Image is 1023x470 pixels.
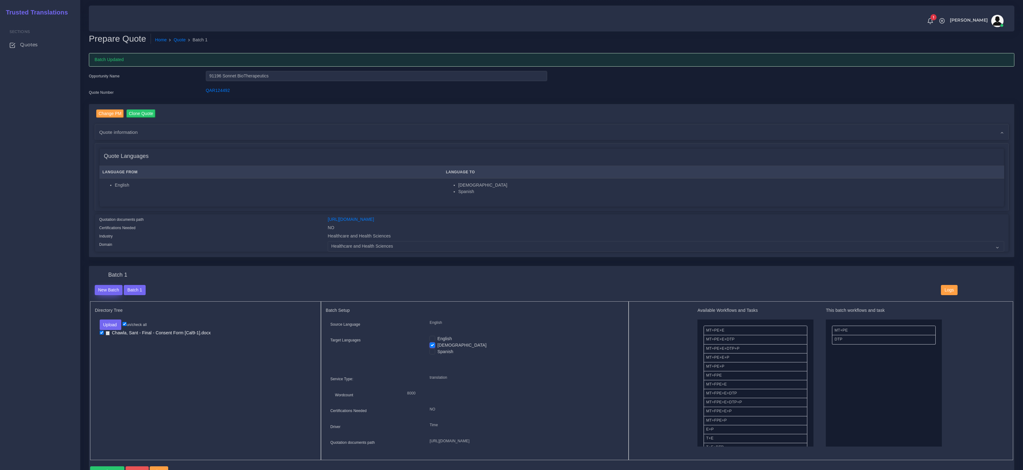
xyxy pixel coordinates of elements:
h4: Quote Languages [104,153,149,160]
label: English [437,336,452,342]
li: MT+PE+E+P [704,353,807,362]
li: Batch 1 [186,37,208,43]
a: [PERSON_NAME]avatar [947,15,1006,27]
p: translation [430,374,619,381]
label: Spanish [437,348,453,355]
li: MT+PE+P [704,362,807,371]
img: avatar [991,15,1004,27]
a: QAR124492 [206,88,230,93]
h5: Directory Tree [95,308,316,313]
input: Change PM [96,109,124,118]
a: Quotes [5,38,76,51]
li: MT+PE+E [704,326,807,335]
h4: Batch 1 [108,272,127,278]
div: Batch Updated [89,53,1014,67]
label: Quotation documents path [331,440,375,445]
input: un/check all [123,322,127,326]
th: Language From [99,166,443,179]
label: Domain [99,242,112,247]
li: Spanish [458,188,1001,195]
li: MT+FPE+E+P [704,407,807,416]
span: Quotes [20,41,38,48]
li: E+P [704,425,807,434]
h5: Available Workflows and Tasks [697,308,813,313]
p: Time [430,422,619,428]
div: Quote information [95,124,1008,140]
li: MT+PE+E+DTP+P [704,344,807,353]
li: MT+FPE [704,371,807,380]
a: Trusted Translations [2,7,68,18]
label: Industry [99,233,113,239]
div: Healthcare and Health Sciences [323,233,1009,241]
li: English [115,182,439,188]
p: English [430,320,619,326]
li: T+E [704,434,807,443]
span: 1 [930,14,937,20]
label: un/check all [123,322,147,328]
label: Wordcount [335,392,353,398]
li: MT+PE [832,326,936,335]
li: MT+PE+E+DTP [704,335,807,344]
span: Sections [10,29,30,34]
label: Quote Number [89,90,114,95]
h2: Prepare Quote [89,34,151,44]
label: Certifications Needed [331,408,367,414]
span: Logs [945,287,954,292]
button: Batch 1 [124,285,145,295]
p: 8000 [407,390,614,397]
a: 1 [925,18,936,24]
p: [URL][DOMAIN_NAME] [430,438,619,444]
li: MT+FPE+P [704,416,807,425]
label: [DEMOGRAPHIC_DATA] [437,342,486,348]
button: Logs [941,285,957,295]
li: DTP [832,335,936,344]
label: Driver [331,424,341,430]
a: Home [155,37,167,43]
li: T+E+DTP [704,443,807,452]
li: MT+FPE+E+DTP [704,389,807,398]
div: NO [323,225,1009,233]
h5: This batch workflows and task [826,308,942,313]
li: [DEMOGRAPHIC_DATA] [458,182,1001,188]
label: Opportunity Name [89,73,120,79]
h5: Batch Setup [326,308,624,313]
p: NO [430,406,619,413]
a: Batch 1 [124,287,145,292]
a: Chawla, Sant - Final - Consent Form [Cal9-1].docx [104,330,213,336]
label: Service Type: [331,376,353,382]
label: Source Language [331,322,360,327]
a: New Batch [95,287,123,292]
label: Quotation documents path [99,217,144,222]
label: Certifications Needed [99,225,136,231]
input: Clone Quote [127,109,156,118]
li: MT+FPE+E+DTP+P [704,398,807,407]
a: Quote [174,37,186,43]
span: [PERSON_NAME] [950,18,988,22]
label: Target Languages [331,337,361,343]
th: Language To [443,166,1004,179]
h2: Trusted Translations [2,9,68,16]
button: New Batch [95,285,123,295]
a: [URL][DOMAIN_NAME] [328,217,374,222]
li: MT+FPE+E [704,380,807,389]
button: Upload [100,320,122,330]
span: Quote information [99,129,138,136]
